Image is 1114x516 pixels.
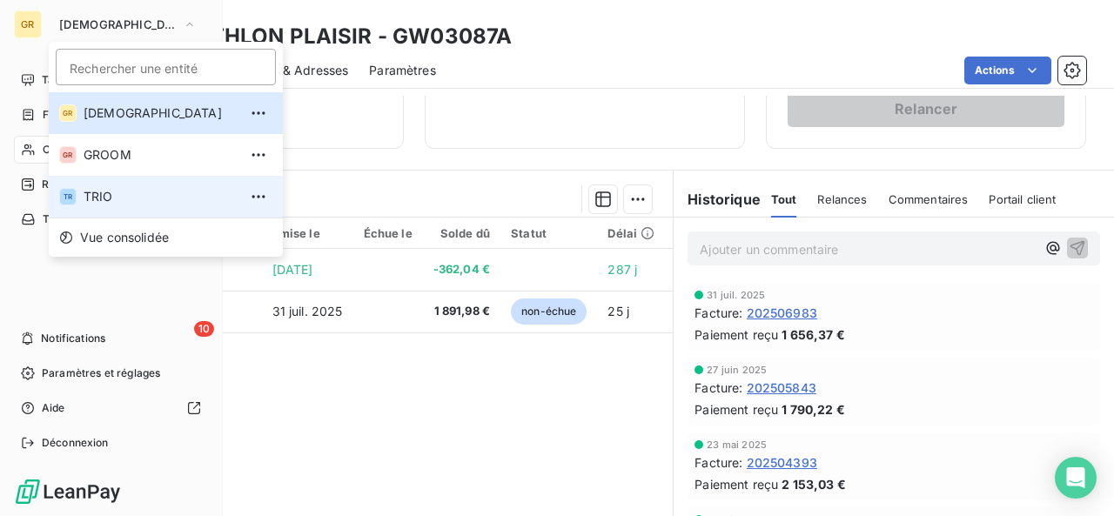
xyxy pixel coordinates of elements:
[707,290,765,300] span: 31 juil. 2025
[607,226,654,240] div: Délai
[607,304,629,318] span: 25 j
[707,439,767,450] span: 23 mai 2025
[43,107,87,123] span: Factures
[43,211,79,227] span: Tâches
[782,400,845,419] span: 1 790,22 €
[42,365,160,381] span: Paramètres et réglages
[14,136,208,164] a: Clients
[14,359,208,387] a: Paramètres et réglages
[695,325,778,344] span: Paiement reçu
[272,262,313,277] span: [DATE]
[42,72,123,88] span: Tableau de bord
[42,177,88,192] span: Relances
[707,365,767,375] span: 27 juin 2025
[695,453,742,472] span: Facture :
[194,321,214,337] span: 10
[747,304,817,322] span: 202506983
[14,394,208,422] a: Aide
[14,205,208,233] a: Tâches
[272,226,343,240] div: Émise le
[695,379,742,397] span: Facture :
[14,101,208,129] a: Factures
[511,226,587,240] div: Statut
[964,57,1051,84] button: Actions
[747,379,816,397] span: 202505843
[782,325,845,344] span: 1 656,37 €
[607,262,637,277] span: 287 j
[433,261,490,278] span: -362,04 €
[771,192,797,206] span: Tout
[788,90,1064,127] button: Relancer
[1055,457,1097,499] div: Open Intercom Messenger
[42,400,65,416] span: Aide
[226,62,348,79] span: Contacts & Adresses
[84,188,238,205] span: TRIO
[695,400,778,419] span: Paiement reçu
[989,192,1056,206] span: Portail client
[369,62,436,79] span: Paramètres
[84,146,238,164] span: GROOM
[43,142,77,157] span: Clients
[817,192,867,206] span: Relances
[511,298,587,325] span: non-échue
[433,303,490,320] span: 1 891,98 €
[59,188,77,205] div: TR
[674,189,761,210] h6: Historique
[84,104,238,122] span: [DEMOGRAPHIC_DATA]
[695,304,742,322] span: Facture :
[80,229,169,246] span: Vue consolidée
[56,49,276,85] input: placeholder
[153,21,512,52] h3: DECATHLON PLAISIR - GW03087A
[14,10,42,38] div: GR
[782,475,846,493] span: 2 153,03 €
[59,104,77,122] div: GR
[14,66,208,94] a: Tableau de bord
[889,192,969,206] span: Commentaires
[695,475,778,493] span: Paiement reçu
[747,453,817,472] span: 202504393
[59,17,176,31] span: [DEMOGRAPHIC_DATA]
[42,435,109,451] span: Déconnexion
[59,146,77,164] div: GR
[433,226,490,240] div: Solde dû
[14,478,122,506] img: Logo LeanPay
[14,171,208,198] a: 95Relances
[272,304,343,318] span: 31 juil. 2025
[364,226,413,240] div: Échue le
[41,331,105,346] span: Notifications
